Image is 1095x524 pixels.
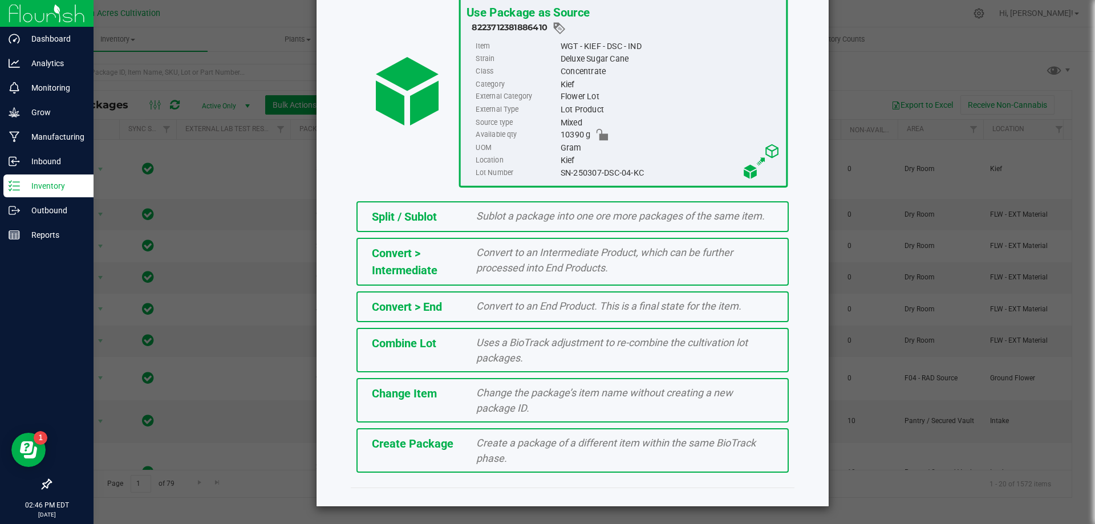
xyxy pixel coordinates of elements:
[20,81,88,95] p: Monitoring
[560,78,780,91] div: Kief
[476,129,558,141] label: Available qty
[476,103,558,116] label: External Type
[372,437,453,450] span: Create Package
[560,40,780,52] div: WGT - KIEF - DSC - IND
[476,52,558,65] label: Strain
[20,228,88,242] p: Reports
[476,78,558,91] label: Category
[476,246,733,274] span: Convert to an Intermediate Product, which can be further processed into End Products.
[476,387,733,414] span: Change the package’s item name without creating a new package ID.
[560,166,780,179] div: SN-250307-DSC-04-KC
[560,141,780,154] div: Gram
[560,103,780,116] div: Lot Product
[11,433,46,467] iframe: Resource center
[9,107,20,118] inline-svg: Grow
[20,56,88,70] p: Analytics
[372,336,436,350] span: Combine Lot
[476,66,558,78] label: Class
[476,166,558,179] label: Lot Number
[476,116,558,129] label: Source type
[466,5,589,19] span: Use Package as Source
[476,300,741,312] span: Convert to an End Product. This is a final state for the item.
[476,437,756,464] span: Create a package of a different item within the same BioTrack phase.
[476,91,558,103] label: External Category
[372,300,442,314] span: Convert > End
[20,105,88,119] p: Grow
[560,154,780,166] div: Kief
[476,154,558,166] label: Location
[9,131,20,143] inline-svg: Manufacturing
[20,130,88,144] p: Manufacturing
[20,204,88,217] p: Outbound
[5,500,88,510] p: 02:46 PM EDT
[5,510,88,519] p: [DATE]
[20,179,88,193] p: Inventory
[560,129,590,141] span: 10390 g
[372,210,437,224] span: Split / Sublot
[9,156,20,167] inline-svg: Inbound
[372,246,437,277] span: Convert > Intermediate
[476,210,765,222] span: Sublot a package into one ore more packages of the same item.
[476,40,558,52] label: Item
[9,205,20,216] inline-svg: Outbound
[560,52,780,65] div: Deluxe Sugar Cane
[9,229,20,241] inline-svg: Reports
[560,66,780,78] div: Concentrate
[20,32,88,46] p: Dashboard
[476,336,748,364] span: Uses a BioTrack adjustment to re-combine the cultivation lot packages.
[34,431,47,445] iframe: Resource center unread badge
[560,116,780,129] div: Mixed
[9,180,20,192] inline-svg: Inventory
[20,155,88,168] p: Inbound
[9,33,20,44] inline-svg: Dashboard
[9,82,20,94] inline-svg: Monitoring
[372,387,437,400] span: Change Item
[9,58,20,69] inline-svg: Analytics
[560,91,780,103] div: Flower Lot
[476,141,558,154] label: UOM
[472,21,780,35] div: 8223712381886410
